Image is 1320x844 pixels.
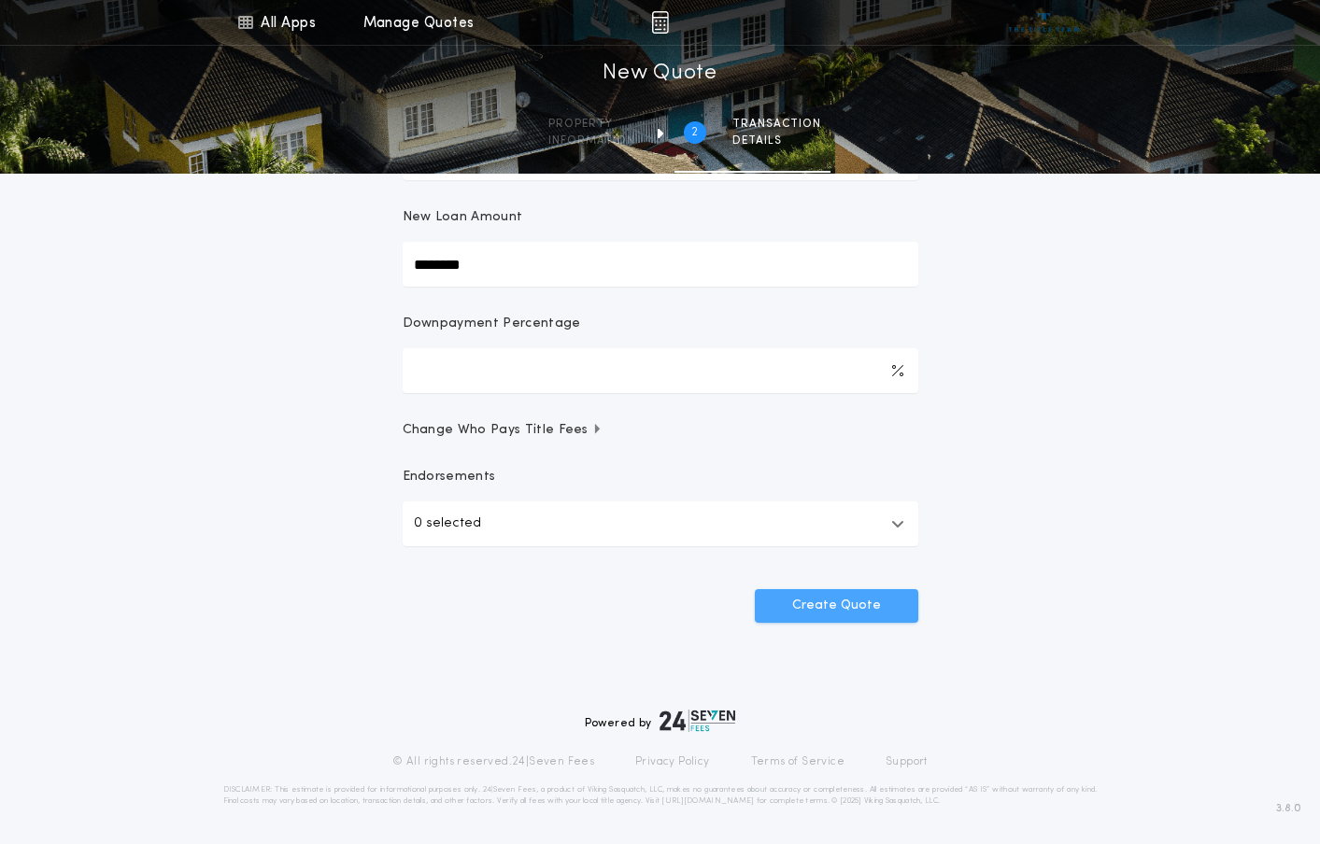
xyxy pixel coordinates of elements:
[732,117,821,132] span: Transaction
[403,468,918,486] p: Endorsements
[403,348,918,393] input: Downpayment Percentage
[223,784,1098,807] p: DISCLAIMER: This estimate is provided for informational purposes only. 24|Seven Fees, a product o...
[548,117,635,132] span: Property
[886,754,928,769] a: Support
[392,754,594,769] p: © All rights reserved. 24|Seven Fees
[403,421,603,440] span: Change Who Pays Title Fees
[403,315,581,333] p: Downpayment Percentage
[585,710,736,732] div: Powered by
[403,242,918,287] input: New Loan Amount
[691,125,698,140] h2: 2
[1009,13,1079,32] img: vs-icon
[403,501,918,546] button: 0 selected
[751,754,845,769] a: Terms of Service
[414,513,481,535] p: 0 selected
[403,421,918,440] button: Change Who Pays Title Fees
[755,589,918,623] button: Create Quote
[1276,800,1301,817] span: 3.8.0
[661,797,754,805] a: [URL][DOMAIN_NAME]
[635,754,710,769] a: Privacy Policy
[403,208,523,227] p: New Loan Amount
[732,134,821,148] span: details
[651,11,669,34] img: img
[603,59,717,89] h1: New Quote
[548,134,635,148] span: information
[660,710,736,732] img: logo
